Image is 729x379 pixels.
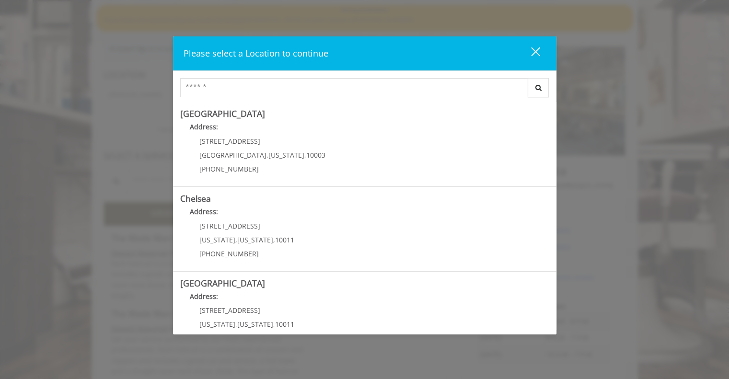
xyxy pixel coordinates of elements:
[190,292,218,301] b: Address:
[180,108,265,119] b: [GEOGRAPHIC_DATA]
[199,306,260,315] span: [STREET_ADDRESS]
[199,221,260,230] span: [STREET_ADDRESS]
[199,235,235,244] span: [US_STATE]
[533,84,544,91] i: Search button
[235,235,237,244] span: ,
[306,150,325,160] span: 10003
[304,150,306,160] span: ,
[180,193,211,204] b: Chelsea
[237,320,273,329] span: [US_STATE]
[513,44,546,63] button: close dialog
[199,164,259,173] span: [PHONE_NUMBER]
[266,150,268,160] span: ,
[199,249,259,258] span: [PHONE_NUMBER]
[190,122,218,131] b: Address:
[199,150,266,160] span: [GEOGRAPHIC_DATA]
[268,150,304,160] span: [US_STATE]
[190,207,218,216] b: Address:
[199,137,260,146] span: [STREET_ADDRESS]
[273,235,275,244] span: ,
[237,235,273,244] span: [US_STATE]
[275,320,294,329] span: 10011
[180,78,528,97] input: Search Center
[275,235,294,244] span: 10011
[199,320,235,329] span: [US_STATE]
[184,47,328,59] span: Please select a Location to continue
[520,46,539,61] div: close dialog
[235,320,237,329] span: ,
[180,78,549,102] div: Center Select
[180,277,265,289] b: [GEOGRAPHIC_DATA]
[273,320,275,329] span: ,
